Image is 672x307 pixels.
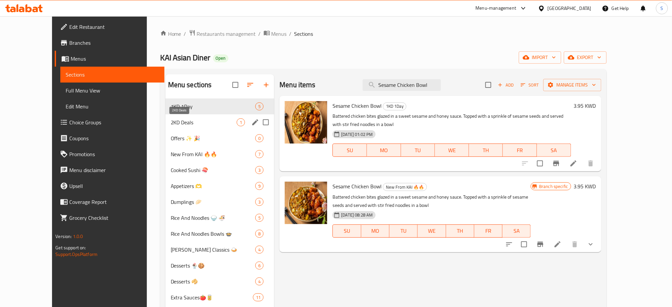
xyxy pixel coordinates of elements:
[390,224,418,238] button: TU
[333,181,382,191] span: Sesame Chicken Bowl
[476,4,517,12] div: Menu-management
[189,30,256,38] a: Restaurants management
[66,71,159,79] span: Sections
[256,263,263,269] span: 6
[55,178,164,194] a: Upsell
[165,226,275,242] div: Rice And Noodles Bowls 🍲8
[66,102,159,110] span: Edit Menu
[60,67,164,83] a: Sections
[574,182,596,191] h6: 3.95 KWD
[256,278,263,285] span: 4
[370,146,398,155] span: MO
[171,262,256,270] span: Desserts 🍨🍪
[55,35,164,51] a: Branches
[197,30,256,38] span: Restaurants management
[171,277,256,285] span: Desserts 🥠
[160,30,181,38] a: Home
[55,130,164,146] a: Coupons
[71,55,159,63] span: Menus
[503,144,537,157] button: FR
[256,247,263,253] span: 4
[165,274,275,289] div: Desserts 🥠4
[438,146,466,155] span: WE
[69,118,159,126] span: Choice Groups
[255,262,264,270] div: items
[69,150,159,158] span: Promotions
[255,198,264,206] div: items
[255,246,264,254] div: items
[583,236,599,252] button: show more
[171,214,256,222] span: Rice And Noodles 🍚 🍜
[501,236,517,252] button: sort-choices
[333,112,571,129] p: Battered chicken bites glazed in a sweet sesame and honey sauce. Topped with a sprinkle of sesame...
[524,53,556,62] span: import
[255,134,264,142] div: items
[285,101,327,144] img: Sesame Chicken Bowl
[333,224,361,238] button: SU
[532,236,548,252] button: Branch-specific-item
[474,224,503,238] button: FR
[69,23,159,31] span: Edit Restaurant
[279,80,316,90] h2: Menu items
[543,79,601,91] button: Manage items
[272,30,287,38] span: Menus
[569,53,601,62] span: export
[255,230,264,238] div: items
[481,78,495,92] span: Select section
[171,182,256,190] div: Appetizers 🫶
[171,102,256,110] div: 1KD 1Day
[237,118,245,126] div: items
[213,54,228,62] div: Open
[361,224,390,238] button: MO
[55,210,164,226] a: Grocery Checklist
[171,134,256,142] div: Offers ✨ 🎉
[583,155,599,171] button: delete
[503,224,531,238] button: SA
[256,103,263,110] span: 5
[55,232,72,241] span: Version:
[435,144,469,157] button: WE
[420,226,443,236] span: WE
[55,162,164,178] a: Menu disclaimer
[256,231,263,237] span: 8
[228,78,242,92] span: Select all sections
[367,144,401,157] button: MO
[404,146,433,155] span: TU
[418,224,446,238] button: WE
[165,178,275,194] div: Appetizers 🫶9
[564,51,607,64] button: export
[449,226,472,236] span: TH
[364,226,387,236] span: MO
[171,118,237,126] span: 2KD Deals
[495,80,517,90] span: Add item
[548,155,564,171] button: Branch-specific-item
[256,167,263,173] span: 3
[497,81,515,89] span: Add
[165,289,275,305] div: Extra Sauces🍅🥫11
[69,166,159,174] span: Menu disclaimer
[255,166,264,174] div: items
[587,240,595,248] svg: Show Choices
[338,212,375,218] span: [DATE] 08:28 AM
[495,80,517,90] button: Add
[171,166,256,174] span: Cooked Sushi 🍣
[171,198,256,206] span: Dumplings 🥟
[55,250,97,259] a: Support.OpsPlatform
[165,258,275,274] div: Desserts 🍨🍪6
[171,150,256,158] span: New From KAI 🔥🔥
[255,214,264,222] div: items
[160,50,211,65] span: KAI Asian Diner
[567,236,583,252] button: delete
[69,214,159,222] span: Grocery Checklist
[160,30,607,38] nav: breadcrumb
[242,77,258,93] span: Sort sections
[55,51,164,67] a: Menus
[401,144,435,157] button: TU
[55,194,164,210] a: Coverage Report
[517,237,531,251] span: Select to update
[446,224,474,238] button: TH
[521,81,539,89] span: Sort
